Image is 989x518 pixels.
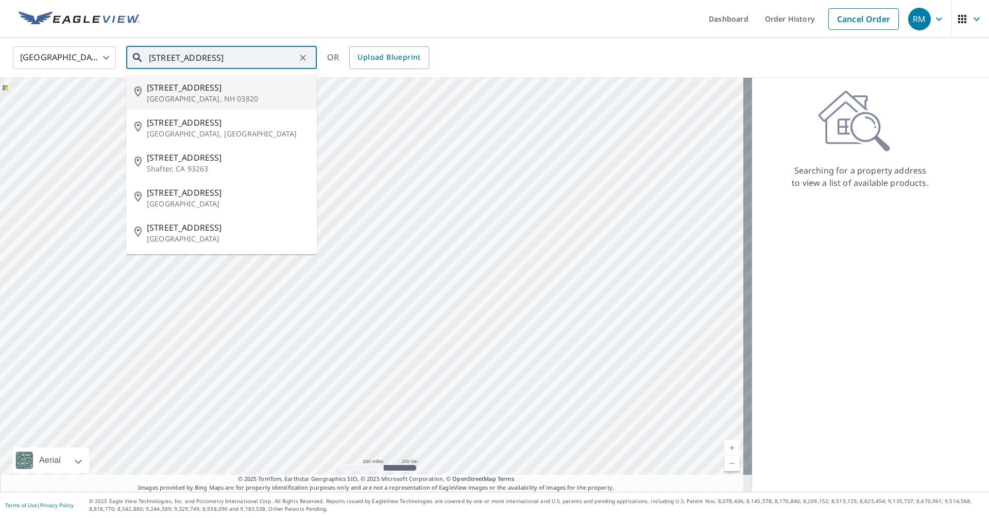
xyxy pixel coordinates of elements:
a: Cancel Order [828,8,899,30]
p: Searching for a property address to view a list of available products. [791,164,929,189]
div: Aerial [36,447,64,473]
img: EV Logo [19,11,140,27]
a: Current Level 5, Zoom Out [724,456,740,471]
div: RM [908,8,931,30]
p: © 2025 Eagle View Technologies, Inc. and Pictometry International Corp. All Rights Reserved. Repo... [89,497,984,513]
a: Terms of Use [5,502,37,509]
div: Aerial [12,447,89,473]
span: [STREET_ADDRESS] [147,116,309,129]
span: © 2025 TomTom, Earthstar Geographics SIO, © 2025 Microsoft Corporation, © [238,475,515,484]
p: | [5,502,74,508]
div: OR [327,46,429,69]
span: [STREET_ADDRESS] [147,221,309,234]
span: Upload Blueprint [357,51,420,64]
span: [STREET_ADDRESS] [147,186,309,199]
span: [STREET_ADDRESS] [147,151,309,164]
a: Terms [498,475,515,482]
input: Search by address or latitude-longitude [149,43,296,72]
span: [STREET_ADDRESS] [147,81,309,94]
a: Privacy Policy [40,502,74,509]
p: [GEOGRAPHIC_DATA], NH 03820 [147,94,309,104]
a: Current Level 5, Zoom In [724,440,740,456]
a: OpenStreetMap [452,475,496,482]
a: Upload Blueprint [349,46,429,69]
p: [GEOGRAPHIC_DATA], [GEOGRAPHIC_DATA] [147,129,309,139]
p: Shafter, CA 93263 [147,164,309,174]
p: [GEOGRAPHIC_DATA] [147,234,309,244]
button: Clear [296,50,310,65]
p: [GEOGRAPHIC_DATA] [147,199,309,209]
div: [GEOGRAPHIC_DATA] [13,43,116,72]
